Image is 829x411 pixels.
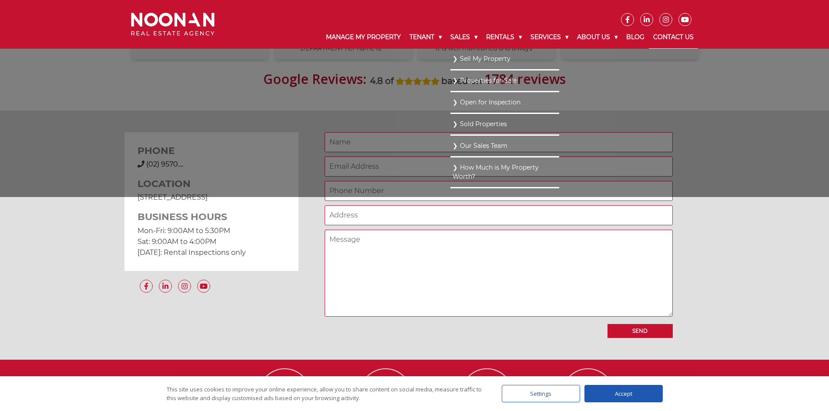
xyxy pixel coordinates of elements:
[573,26,622,48] a: About Us
[405,26,446,48] a: Tenant
[453,140,557,152] a: Our Sales Team
[502,385,580,402] div: Settings
[649,26,698,49] a: Contact Us
[138,236,285,247] p: Sat: 9:00AM to 4:00PM
[453,97,557,108] a: Open for Inspection
[607,324,673,338] input: Send
[453,53,557,65] a: Sell My Property
[138,225,285,236] p: Mon-Fri: 9:00AM to 5:30PM
[138,247,285,258] p: [DATE]: Rental Inspections only
[131,13,215,36] img: Noonan Real Estate Agency
[322,26,405,48] a: Manage My Property
[325,205,673,225] input: Address
[446,26,482,48] a: Sales
[526,26,573,48] a: Services
[325,132,673,337] form: Contact form
[167,385,484,402] div: This site uses cookies to improve your online experience, allow you to share content on social me...
[482,26,526,48] a: Rentals
[453,118,557,130] a: Sold Properties
[453,75,557,87] a: Properties for Sale
[453,162,557,183] a: How Much is My Property Worth?
[584,385,663,402] div: Accept
[622,26,649,48] a: Blog
[138,192,285,203] p: [STREET_ADDRESS]
[138,211,285,223] h3: BUSINESS HOURS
